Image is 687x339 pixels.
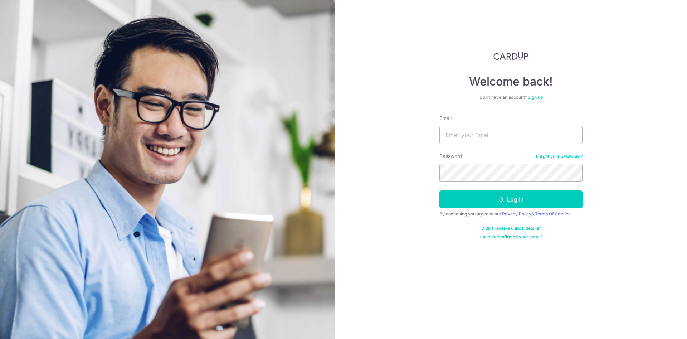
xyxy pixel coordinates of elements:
label: Password [439,152,462,160]
a: Didn't receive unlock details? [481,226,541,231]
label: Email [439,115,452,122]
div: By continuing you agree to our & [439,211,583,217]
a: Terms Of Service [535,211,571,217]
a: Forgot your password? [536,154,583,159]
h4: Welcome back! [439,74,583,89]
a: Sign up [528,95,543,100]
input: Enter your Email [439,126,583,144]
button: Log in [439,190,583,208]
a: Privacy Policy [502,211,531,217]
div: Don’t have an account? [439,95,583,100]
a: Haven't confirmed your email? [479,234,542,240]
img: CardUp Logo [493,52,528,60]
